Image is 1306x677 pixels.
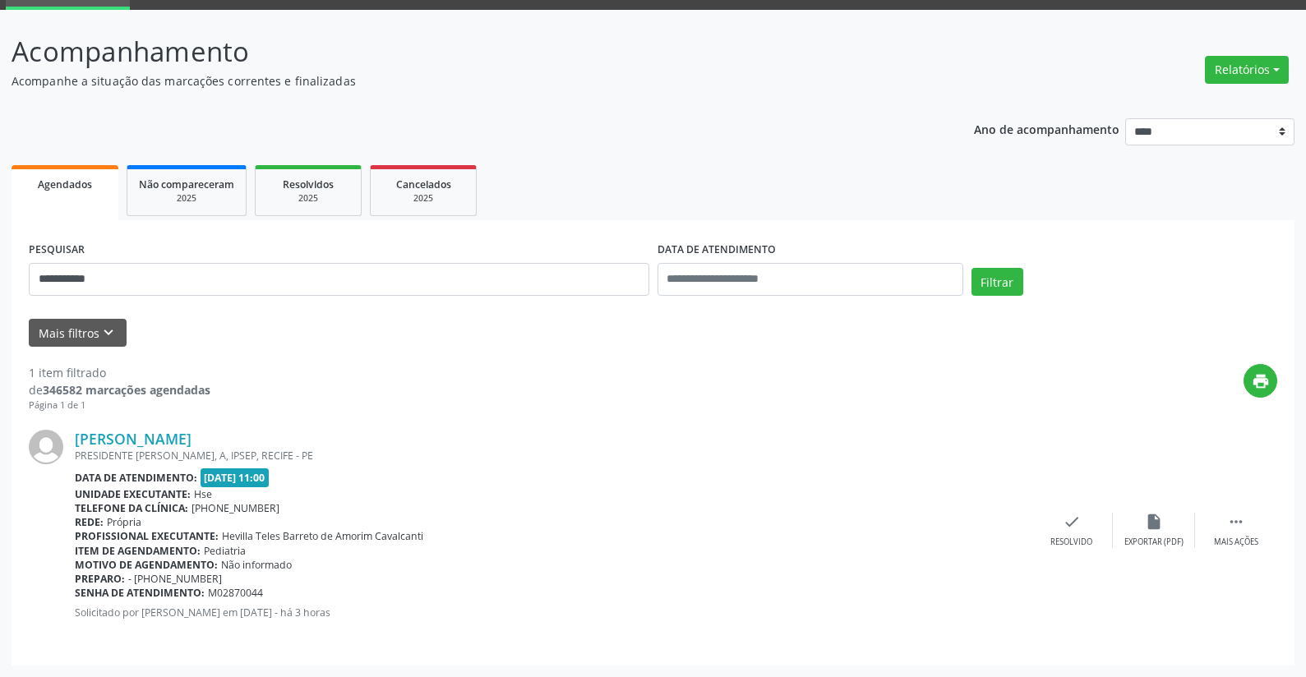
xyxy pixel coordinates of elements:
div: 2025 [139,192,234,205]
i: insert_drive_file [1145,513,1163,531]
b: Senha de atendimento: [75,586,205,600]
a: [PERSON_NAME] [75,430,192,448]
b: Rede: [75,515,104,529]
p: Acompanhe a situação das marcações correntes e finalizadas [12,72,910,90]
span: Pediatria [204,544,246,558]
div: Mais ações [1214,537,1258,548]
i: check [1063,513,1081,531]
img: img [29,430,63,464]
b: Data de atendimento: [75,471,197,485]
span: Hevilla Teles Barreto de Amorim Cavalcanti [222,529,423,543]
b: Motivo de agendamento: [75,558,218,572]
i: print [1252,372,1270,390]
span: M02870044 [208,586,263,600]
label: DATA DE ATENDIMENTO [658,237,776,263]
div: 2025 [267,192,349,205]
span: [DATE] 11:00 [201,468,270,487]
strong: 346582 marcações agendadas [43,382,210,398]
span: Não compareceram [139,177,234,191]
b: Item de agendamento: [75,544,201,558]
button: print [1244,364,1277,398]
button: Relatórios [1205,56,1289,84]
div: Página 1 de 1 [29,398,210,412]
i:  [1227,513,1245,531]
div: 1 item filtrado [29,364,210,381]
span: Hse [194,487,212,501]
div: 2025 [382,192,464,205]
p: Acompanhamento [12,31,910,72]
b: Profissional executante: [75,529,219,543]
i: keyboard_arrow_down [99,324,118,342]
p: Ano de acompanhamento [974,118,1119,139]
span: Resolvidos [283,177,334,191]
span: [PHONE_NUMBER] [192,501,279,515]
span: Própria [107,515,141,529]
p: Solicitado por [PERSON_NAME] em [DATE] - há 3 horas [75,606,1031,619]
button: Mais filtroskeyboard_arrow_down [29,319,127,348]
button: Filtrar [971,268,1023,296]
div: Exportar (PDF) [1124,537,1184,548]
div: PRESIDENTE [PERSON_NAME], A, IPSEP, RECIFE - PE [75,449,1031,463]
label: PESQUISAR [29,237,85,263]
span: Não informado [221,558,292,572]
span: Cancelados [396,177,451,191]
div: de [29,381,210,398]
div: Resolvido [1050,537,1092,548]
b: Telefone da clínica: [75,501,188,515]
span: Agendados [38,177,92,191]
b: Unidade executante: [75,487,191,501]
span: - [PHONE_NUMBER] [128,572,222,586]
b: Preparo: [75,572,125,586]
